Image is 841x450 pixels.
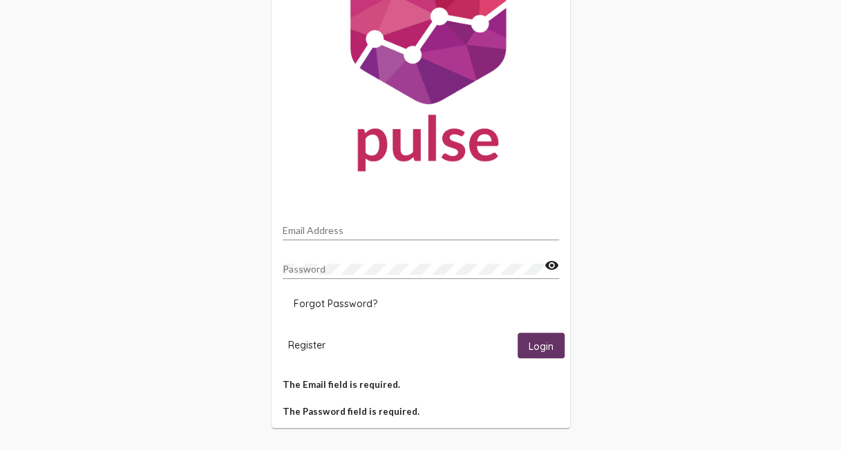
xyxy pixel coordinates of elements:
button: Forgot Password? [283,291,388,316]
button: Login [518,333,565,358]
h5: The Password field is required. [283,406,559,417]
span: Forgot Password? [294,297,377,310]
button: Register [277,333,337,358]
h5: The Email field is required. [283,379,559,390]
span: Register [288,339,325,351]
mat-icon: visibility [545,257,559,274]
span: Login [529,340,554,352]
